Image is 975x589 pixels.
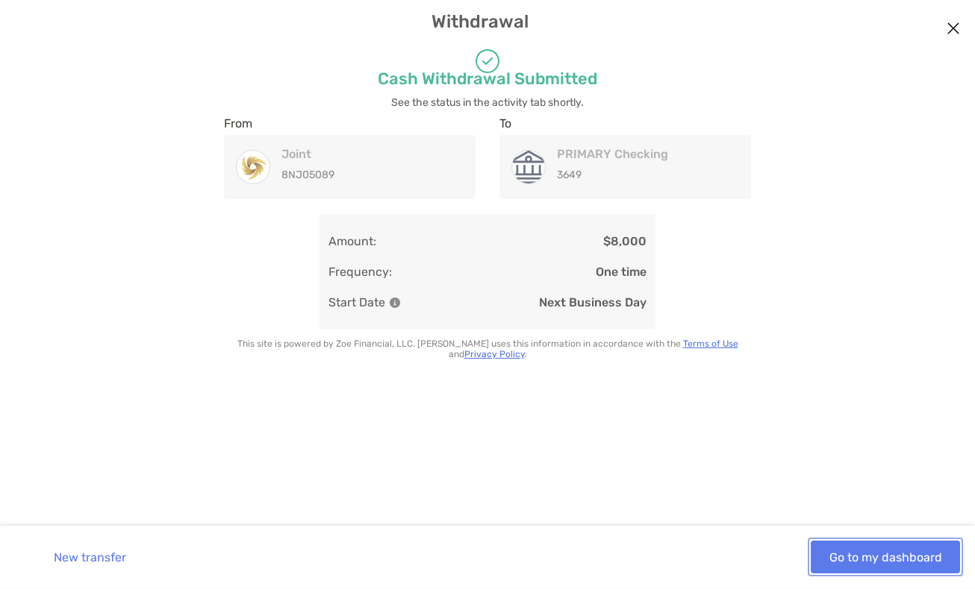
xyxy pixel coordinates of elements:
[328,232,376,251] p: Amount:
[603,232,647,251] p: $8,000
[224,96,751,109] h6: See the status in the activity tab shortly.
[224,69,751,89] h4: Cash Withdrawal Submitted
[224,116,252,130] label: From
[557,166,723,184] p: 3649
[281,166,447,184] p: 8NJ05089
[281,147,447,161] h4: Joint
[237,151,270,183] img: Joint
[683,338,738,349] a: Terms of Use
[328,262,392,281] p: Frequency:
[464,349,525,359] a: Privacy Policy
[13,11,962,32] h4: Withdrawal
[596,262,647,281] p: One time
[499,116,511,130] label: To
[539,293,647,312] p: Next Business Day
[557,147,723,161] h4: PRIMARY Checking
[224,338,751,359] p: This site is powered by Zoe Financial, LLC. [PERSON_NAME] uses this information in accordance wit...
[811,541,960,573] button: Go to my dashboard
[328,293,400,312] p: Start Date
[942,18,965,40] button: Close modal
[512,150,545,183] img: PRIMARY Checking
[15,541,164,573] button: New transfer
[390,297,400,308] img: Information Icon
